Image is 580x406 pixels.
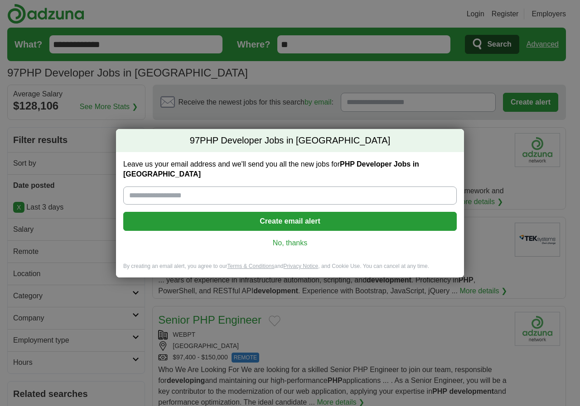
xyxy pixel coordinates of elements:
label: Leave us your email address and we'll send you all the new jobs for [123,159,457,179]
div: By creating an email alert, you agree to our and , and Cookie Use. You can cancel at any time. [116,263,464,277]
a: Privacy Notice [284,263,319,269]
span: 97 [190,134,200,147]
h2: PHP Developer Jobs in [GEOGRAPHIC_DATA] [116,129,464,153]
a: Terms & Conditions [227,263,274,269]
button: Create email alert [123,212,457,231]
a: No, thanks [130,238,449,248]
